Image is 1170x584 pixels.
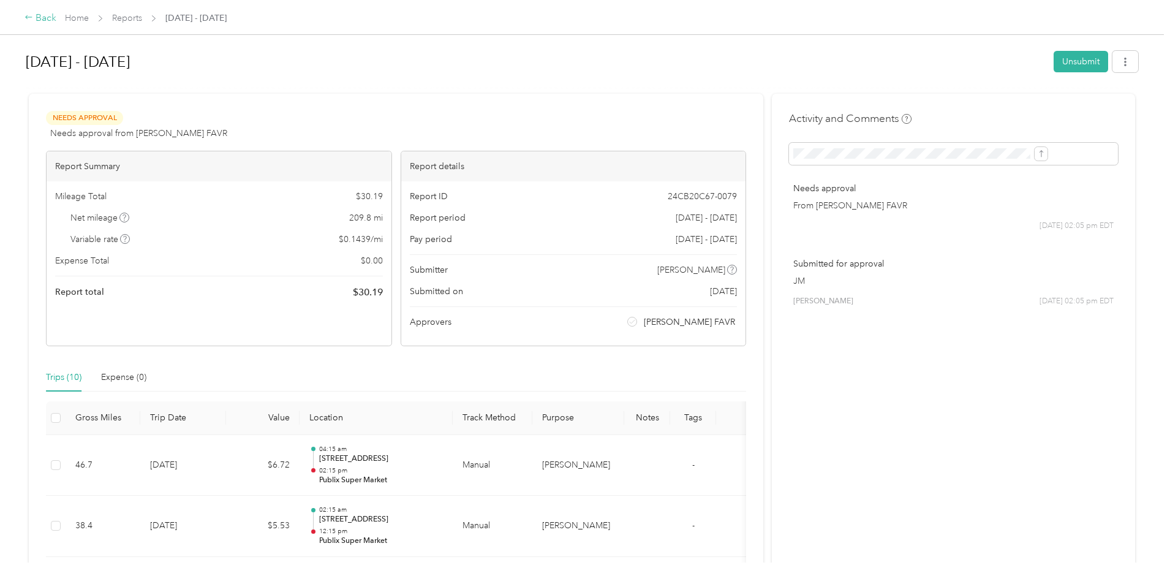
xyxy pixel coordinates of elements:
span: Report total [55,286,104,298]
span: [PERSON_NAME] FAVR [644,316,735,328]
a: Home [65,13,89,23]
span: [PERSON_NAME] [793,296,853,307]
p: Publix Super Market [319,475,443,486]
span: [DATE] 02:05 pm EDT [1040,296,1114,307]
th: Trip Date [140,401,226,435]
span: Needs approval from [PERSON_NAME] FAVR [50,127,227,140]
th: Location [300,401,453,435]
td: [DATE] [140,435,226,496]
span: $ 30.19 [356,190,383,203]
div: Trips (10) [46,371,81,384]
span: $ 30.19 [353,285,383,300]
td: [DATE] [140,496,226,557]
th: Purpose [532,401,624,435]
span: $ 0.00 [361,254,383,267]
span: $ 0.1439 / mi [339,233,383,246]
span: Submitter [410,264,448,276]
span: Submitted on [410,285,463,298]
p: Submitted for approval [793,257,1114,270]
p: Needs approval [793,182,1114,195]
p: JM [793,275,1114,287]
span: Report ID [410,190,448,203]
span: Mileage Total [55,190,107,203]
p: 02:15 am [319,506,443,514]
h1: Aug 16 - 31, 2025 [26,47,1045,77]
th: Value [226,401,300,435]
span: Expense Total [55,254,109,267]
td: $6.72 [226,435,300,496]
td: Acosta [532,496,624,557]
p: 12:15 pm [319,527,443,536]
div: Report details [401,151,746,181]
span: Variable rate [70,233,130,246]
span: 209.8 mi [349,211,383,224]
span: [DATE] - [DATE] [165,12,227,25]
p: Publix Super Market [319,536,443,547]
span: [DATE] [710,285,737,298]
span: [PERSON_NAME] [657,264,725,276]
div: Expense (0) [101,371,146,384]
th: Notes [624,401,670,435]
div: Back [25,11,56,26]
td: Manual [453,435,532,496]
span: [DATE] - [DATE] [676,211,737,224]
span: - [692,520,695,531]
span: - [692,460,695,470]
th: Gross Miles [66,401,140,435]
span: Needs Approval [46,111,123,125]
span: Report period [410,211,466,224]
h4: Activity and Comments [789,111,911,126]
span: Approvers [410,316,451,328]
span: 24CB20C67-0079 [668,190,737,203]
p: 02:15 pm [319,466,443,475]
p: 04:15 am [319,445,443,453]
span: Pay period [410,233,452,246]
button: Unsubmit [1054,51,1108,72]
th: Tags [670,401,716,435]
span: Net mileage [70,211,130,224]
span: [DATE] - [DATE] [676,233,737,246]
p: From [PERSON_NAME] FAVR [793,199,1114,212]
td: 38.4 [66,496,140,557]
div: Report Summary [47,151,391,181]
p: [STREET_ADDRESS] [319,453,443,465]
iframe: Everlance-gr Chat Button Frame [1101,515,1170,584]
td: Manual [453,496,532,557]
th: Track Method [453,401,532,435]
span: [DATE] 02:05 pm EDT [1040,221,1114,232]
a: Reports [112,13,142,23]
p: [STREET_ADDRESS] [319,514,443,525]
td: 46.7 [66,435,140,496]
td: $5.53 [226,496,300,557]
td: Acosta [532,435,624,496]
